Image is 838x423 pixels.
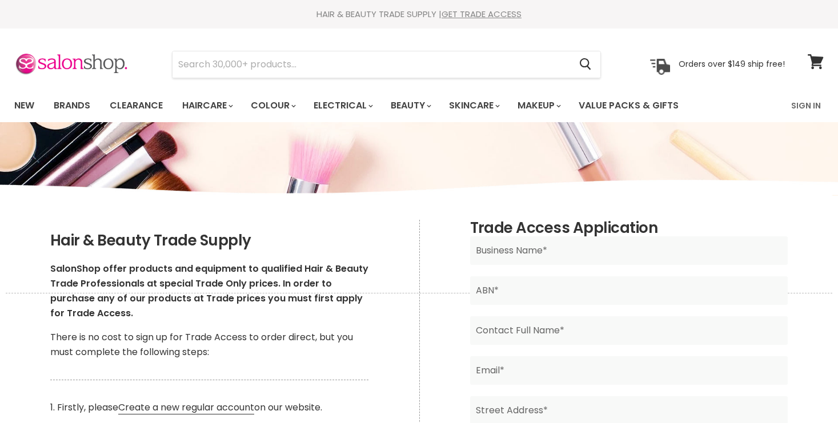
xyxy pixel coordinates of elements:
[509,94,568,118] a: Makeup
[118,401,254,414] a: Create a new regular account
[784,94,828,118] a: Sign In
[50,400,368,415] p: 1. Firstly, please on our website.
[305,94,380,118] a: Electrical
[442,8,522,20] a: GET TRADE ACCESS
[440,94,507,118] a: Skincare
[101,94,171,118] a: Clearance
[679,59,785,69] p: Orders over $149 ship free!
[382,94,438,118] a: Beauty
[45,94,99,118] a: Brands
[172,51,601,78] form: Product
[50,330,368,360] p: There is no cost to sign up for Trade Access to order direct, but you must complete the following...
[174,94,240,118] a: Haircare
[242,94,303,118] a: Colour
[570,51,600,78] button: Search
[6,94,43,118] a: New
[570,94,687,118] a: Value Packs & Gifts
[470,220,788,237] h2: Trade Access Application
[173,51,570,78] input: Search
[50,261,368,321] p: SalonShop offer products and equipment to qualified Hair & Beauty Trade Professionals at special ...
[50,232,368,249] h2: Hair & Beauty Trade Supply
[6,89,736,122] ul: Main menu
